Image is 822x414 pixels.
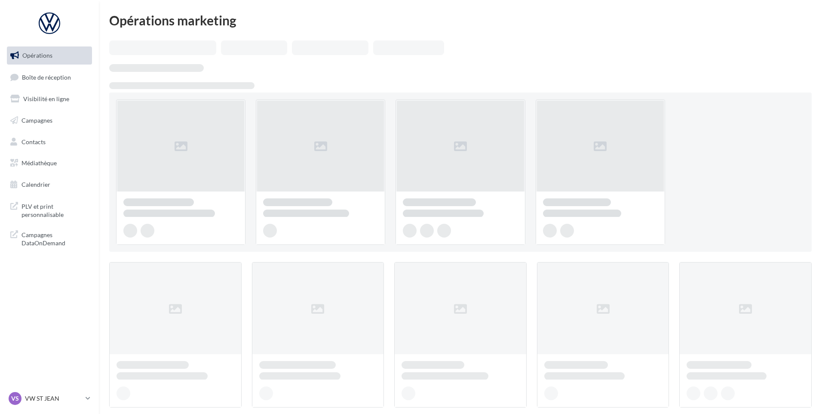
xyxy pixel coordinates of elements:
span: Boîte de réception [22,73,71,80]
span: PLV et print personnalisable [21,201,89,219]
a: Contacts [5,133,94,151]
span: Calendrier [21,181,50,188]
span: Opérations [22,52,52,59]
a: PLV et print personnalisable [5,197,94,222]
a: Campagnes [5,111,94,130]
a: Boîte de réception [5,68,94,87]
span: Médiathèque [21,159,57,167]
a: Visibilité en ligne [5,90,94,108]
a: Opérations [5,46,94,65]
span: Campagnes [21,117,52,124]
a: Médiathèque [5,154,94,172]
p: VW ST JEAN [25,394,82,403]
span: Visibilité en ligne [23,95,69,102]
span: Campagnes DataOnDemand [21,229,89,247]
span: VS [11,394,19,403]
div: Opérations marketing [109,14,812,27]
a: VS VW ST JEAN [7,390,92,407]
span: Contacts [21,138,46,145]
a: Campagnes DataOnDemand [5,226,94,251]
a: Calendrier [5,176,94,194]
